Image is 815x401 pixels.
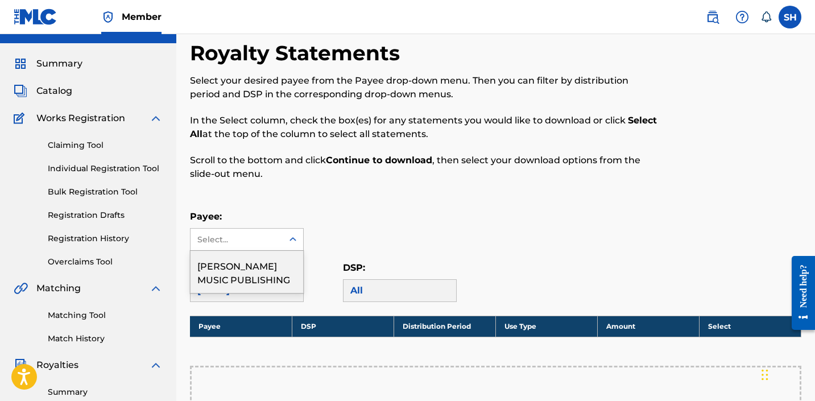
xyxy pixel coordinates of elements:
[394,316,495,337] th: Distribution Period
[597,316,699,337] th: Amount
[48,386,163,398] a: Summary
[101,10,115,24] img: Top Rightsholder
[343,262,365,273] label: DSP:
[36,57,82,71] span: Summary
[783,247,815,339] iframe: Resource Center
[14,282,28,295] img: Matching
[760,11,772,23] div: Notifications
[48,333,163,345] a: Match History
[758,346,815,401] iframe: Chat Widget
[14,111,28,125] img: Works Registration
[48,139,163,151] a: Claiming Tool
[14,57,27,71] img: Summary
[190,114,661,141] p: In the Select column, check the box(es) for any statements you would like to download or click at...
[495,316,597,337] th: Use Type
[36,282,81,295] span: Matching
[48,233,163,245] a: Registration History
[36,84,72,98] span: Catalog
[706,10,719,24] img: search
[14,57,82,71] a: SummarySummary
[191,251,303,293] div: [PERSON_NAME] MUSIC PUBLISHING
[48,209,163,221] a: Registration Drafts
[762,358,768,392] div: Ziehen
[122,10,162,23] span: Member
[190,316,292,337] th: Payee
[292,316,394,337] th: DSP
[758,346,815,401] div: Chat-Widget
[190,211,222,222] label: Payee:
[14,84,27,98] img: Catalog
[197,234,275,246] div: Select...
[149,282,163,295] img: expand
[731,6,754,28] div: Help
[48,309,163,321] a: Matching Tool
[36,358,78,372] span: Royalties
[735,10,749,24] img: help
[190,74,661,101] p: Select your desired payee from the Payee drop-down menu. Then you can filter by distribution peri...
[190,154,661,181] p: Scroll to the bottom and click , then select your download options from the slide-out menu.
[48,256,163,268] a: Overclaims Tool
[779,6,801,28] div: User Menu
[14,358,27,372] img: Royalties
[701,6,724,28] a: Public Search
[14,84,72,98] a: CatalogCatalog
[48,186,163,198] a: Bulk Registration Tool
[699,316,801,337] th: Select
[48,163,163,175] a: Individual Registration Tool
[36,111,125,125] span: Works Registration
[149,111,163,125] img: expand
[326,155,432,166] strong: Continue to download
[190,40,406,66] h2: Royalty Statements
[14,9,57,25] img: MLC Logo
[149,358,163,372] img: expand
